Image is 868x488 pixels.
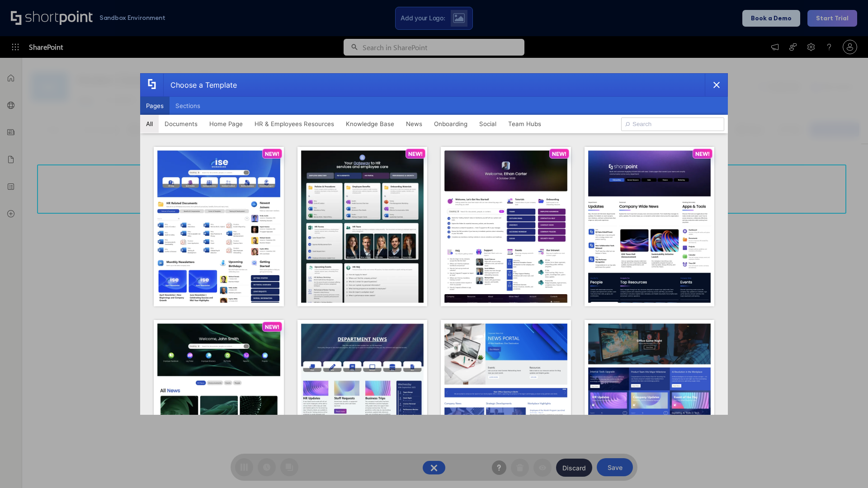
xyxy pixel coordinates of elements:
[249,115,340,133] button: HR & Employees Resources
[170,97,206,115] button: Sections
[140,115,159,133] button: All
[140,97,170,115] button: Pages
[408,150,423,157] p: NEW!
[621,117,724,131] input: Search
[502,115,547,133] button: Team Hubs
[203,115,249,133] button: Home Page
[428,115,473,133] button: Onboarding
[159,115,203,133] button: Documents
[473,115,502,133] button: Social
[552,150,566,157] p: NEW!
[340,115,400,133] button: Knowledge Base
[163,74,237,96] div: Choose a Template
[823,445,868,488] iframe: Chat Widget
[265,150,279,157] p: NEW!
[400,115,428,133] button: News
[140,73,728,415] div: template selector
[265,324,279,330] p: NEW!
[695,150,710,157] p: NEW!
